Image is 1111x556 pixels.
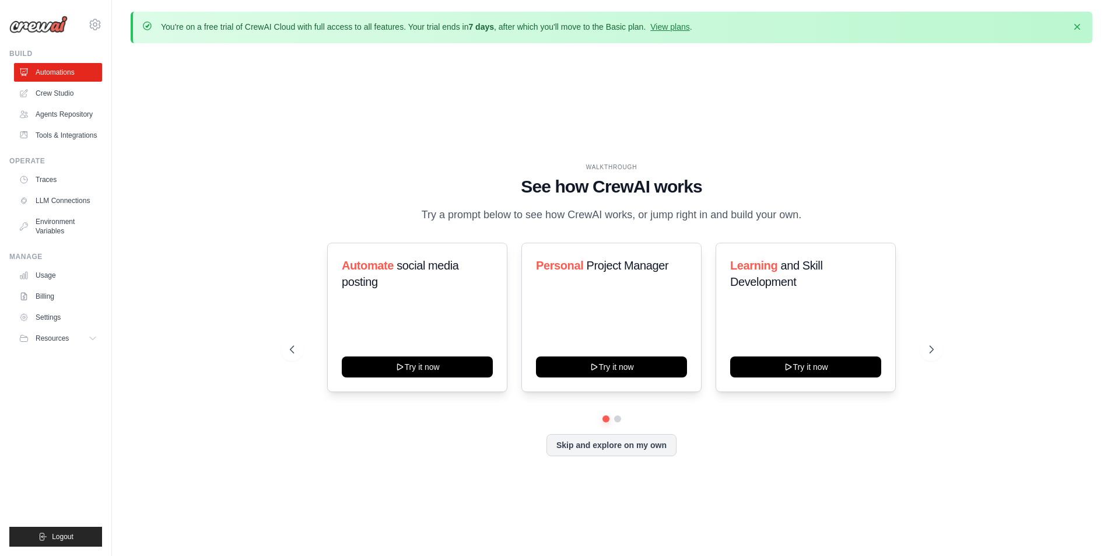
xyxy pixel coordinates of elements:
div: Manage [9,252,102,261]
span: and Skill Development [730,259,822,288]
button: Skip and explore on my own [546,434,677,456]
p: You're on a free trial of CrewAI Cloud with full access to all features. Your trial ends in , aft... [161,21,692,33]
button: Logout [9,527,102,547]
a: View plans [650,22,689,32]
a: Automations [14,63,102,82]
span: Learning [730,259,777,272]
span: Project Manager [586,259,668,272]
iframe: Chat Widget [1053,500,1111,556]
button: Try it now [730,356,881,377]
div: WALKTHROUGH [290,163,934,172]
a: Billing [14,287,102,306]
span: Logout [52,532,73,541]
a: Traces [14,170,102,189]
span: Automate [342,259,394,272]
p: Try a prompt below to see how CrewAI works, or jump right in and build your own. [416,207,808,223]
div: Operate [9,156,102,166]
h1: See how CrewAI works [290,176,934,197]
button: Try it now [536,356,687,377]
img: Logo [9,16,68,33]
a: Tools & Integrations [14,126,102,145]
span: Personal [536,259,583,272]
strong: 7 days [468,22,494,32]
a: Crew Studio [14,84,102,103]
a: Environment Variables [14,212,102,240]
a: LLM Connections [14,191,102,210]
span: Resources [36,334,69,343]
button: Resources [14,329,102,348]
a: Settings [14,308,102,327]
span: social media posting [342,259,459,288]
div: Build [9,49,102,58]
button: Try it now [342,356,493,377]
a: Usage [14,266,102,285]
a: Agents Repository [14,105,102,124]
